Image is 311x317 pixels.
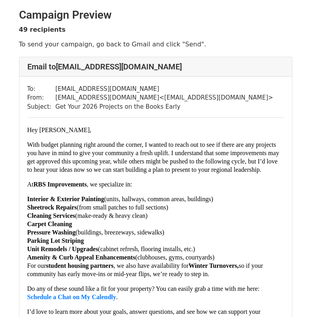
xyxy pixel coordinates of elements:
font: (from small patches to full sections) [27,204,168,211]
font: Carpet Cleaning [27,221,72,227]
a: Schedule a Chat on My Calendly [27,294,116,300]
font: Parking Lot Striping [27,237,84,244]
td: Subject: [27,102,55,111]
strong: Unit Remodels / Upgrades [27,246,98,252]
td: [EMAIL_ADDRESS][DOMAIN_NAME] [55,85,273,94]
strong: Sheetrock Repairs [27,204,77,211]
td: [EMAIL_ADDRESS][DOMAIN_NAME] < [EMAIL_ADDRESS][DOMAIN_NAME] > [55,93,273,102]
strong: Pressure Washing [27,229,76,236]
strong: RBS Improvements [34,181,87,188]
font: (clubhouses, gyms, courtyards) [27,254,215,261]
font: (cabinet refresh, flooring installs, etc.) [27,246,195,252]
strong: Amenity & Curb Appeal Enhancements [27,254,135,261]
h4: Email to [EMAIL_ADDRESS][DOMAIN_NAME] [27,62,284,71]
strong: Cleaning Services [27,212,75,219]
font: (buildings, breezeways, sidewalks) [27,229,164,236]
p: To send your campaign, go back to Gmail and click "Send". [19,40,292,48]
strong: student housing partners [46,262,114,269]
strong: Interior & Exterior Painting [27,196,105,202]
font: Do any of these sound like a fit for your property? You can easily grab a time with me here: . [27,285,260,300]
font: (units, hallways, common areas, buildings) [27,196,214,202]
td: To: [27,85,55,94]
font: At , we specialize in: [27,181,132,188]
font: (make-ready & heavy clean) [27,212,148,219]
strong: Winter Turnovers, [189,262,239,269]
font: For our , we also have availability for so if your community has early move-ins or mid-year flips... [27,262,263,277]
td: From: [27,93,55,102]
strong: 49 recipients [19,26,66,33]
td: Get Your 2026 Projects on the Books Early [55,102,273,111]
h2: Campaign Preview [19,8,292,22]
font: Hey [PERSON_NAME], [27,127,92,133]
font: With budget planning right around the corner, I wanted to reach out to see if there are any proje... [27,141,279,173]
